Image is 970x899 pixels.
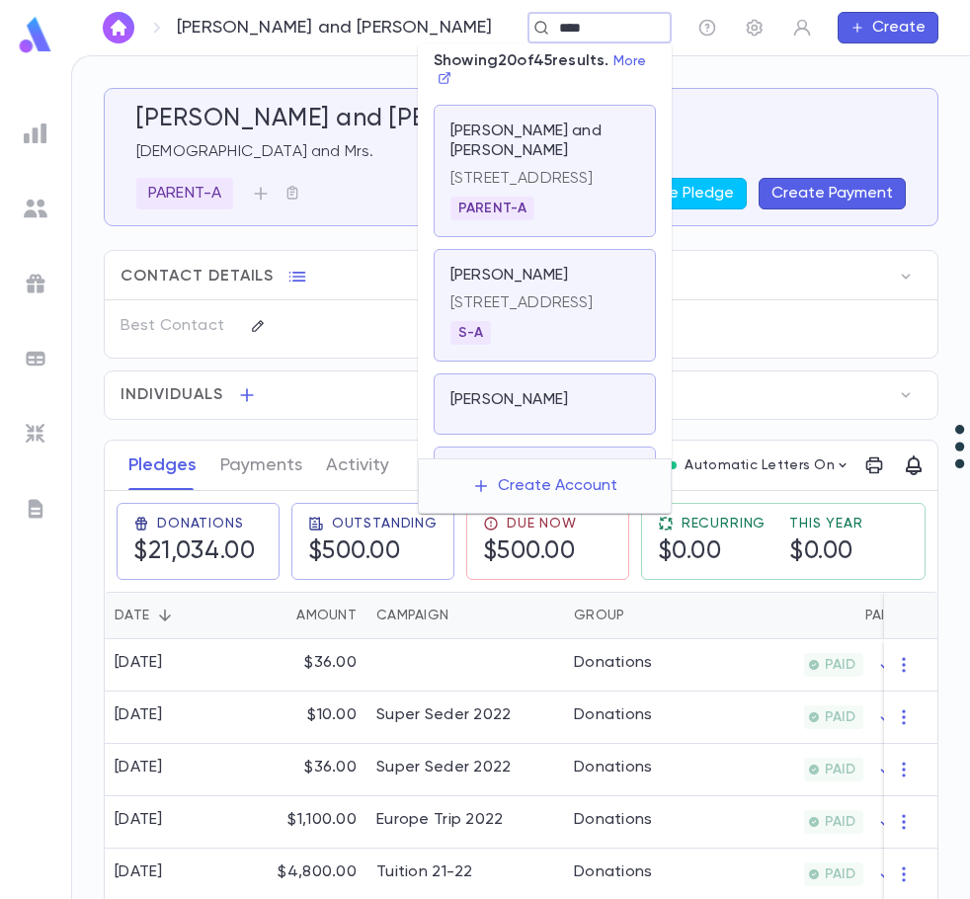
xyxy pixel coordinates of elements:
img: students_grey.60c7aba0da46da39d6d829b817ac14fc.svg [24,197,47,220]
div: Donations [574,810,653,830]
span: PARENT-A [450,201,534,216]
p: [PERSON_NAME] and [PERSON_NAME] [450,122,639,161]
div: Amount [296,592,357,639]
img: letters_grey.7941b92b52307dd3b8a917253454ce1c.svg [24,497,47,521]
span: PAID [817,657,863,673]
span: PAID [817,762,863,777]
div: Date [115,592,149,639]
span: PAID [817,866,863,882]
div: Super Seder 2022 [376,758,511,777]
div: PARENT-A [136,178,233,209]
span: Outstanding [332,516,438,531]
p: Best Contact [121,310,234,342]
button: Sort [448,600,480,631]
img: logo [16,16,55,54]
button: Sort [265,600,296,631]
button: Create Account [456,467,633,505]
div: $36.00 [238,639,366,692]
div: [DATE] [115,862,163,882]
span: Recurring [682,516,767,531]
button: Sort [624,600,656,631]
p: Automatic Letters On [685,457,835,473]
div: [DATE] [115,653,163,673]
div: $1,100.00 [238,796,366,849]
span: This Year [789,516,863,531]
img: batches_grey.339ca447c9d9533ef1741baa751efc33.svg [24,347,47,370]
h5: $500.00 [483,537,576,567]
p: Showing 20 of 45 results. [418,43,672,99]
div: Campaign [366,592,564,639]
div: Date [105,592,238,639]
span: Due Now [507,516,577,531]
p: PARENT-A [148,184,221,204]
button: Activity [326,441,389,490]
button: Create Pledge [612,178,747,209]
div: [DATE] [115,758,163,777]
div: $10.00 [238,692,366,744]
h5: $0.00 [789,537,853,567]
div: Paid [712,592,905,639]
div: Campaign [376,592,448,639]
span: Contact Details [121,267,274,286]
p: [STREET_ADDRESS] [450,293,639,313]
div: Tuition 21-22 [376,862,473,882]
span: PAID [817,709,863,725]
button: Sort [149,600,181,631]
span: S-A [450,325,491,341]
p: [STREET_ADDRESS] [450,169,639,189]
div: Group [564,592,712,639]
button: Payments [220,441,302,490]
button: Pledges [128,441,197,490]
span: Donations [157,516,244,531]
p: [DEMOGRAPHIC_DATA] and Mrs. [136,142,906,162]
button: Create [838,12,938,43]
div: Amount [238,592,366,639]
p: [PERSON_NAME] [450,266,568,286]
div: [DATE] [115,705,163,725]
div: Europe Trip 2022 [376,810,503,830]
p: [PERSON_NAME] and [PERSON_NAME] [177,17,493,39]
span: PAID [817,814,863,830]
img: home_white.a664292cf8c1dea59945f0da9f25487c.svg [107,20,130,36]
span: Individuals [121,385,223,405]
img: reports_grey.c525e4749d1bce6a11f5fe2a8de1b229.svg [24,122,47,145]
h5: $0.00 [658,537,722,567]
div: Donations [574,653,653,673]
h5: $21,034.00 [133,537,255,567]
button: Sort [834,600,865,631]
h5: [PERSON_NAME] and [PERSON_NAME] [136,105,583,134]
h5: $500.00 [308,537,401,567]
img: imports_grey.530a8a0e642e233f2baf0ef88e8c9fcb.svg [24,422,47,446]
div: $36.00 [238,744,366,796]
p: [PERSON_NAME] [450,390,568,410]
div: Donations [574,862,653,882]
div: [DATE] [115,810,163,830]
div: Donations [574,758,653,777]
div: Group [574,592,624,639]
div: Super Seder 2022 [376,705,511,725]
button: Automatic Letters On [661,451,858,479]
button: Create Payment [759,178,906,209]
div: Donations [574,705,653,725]
img: campaigns_grey.99e729a5f7ee94e3726e6486bddda8f1.svg [24,272,47,295]
div: Paid [865,592,895,639]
